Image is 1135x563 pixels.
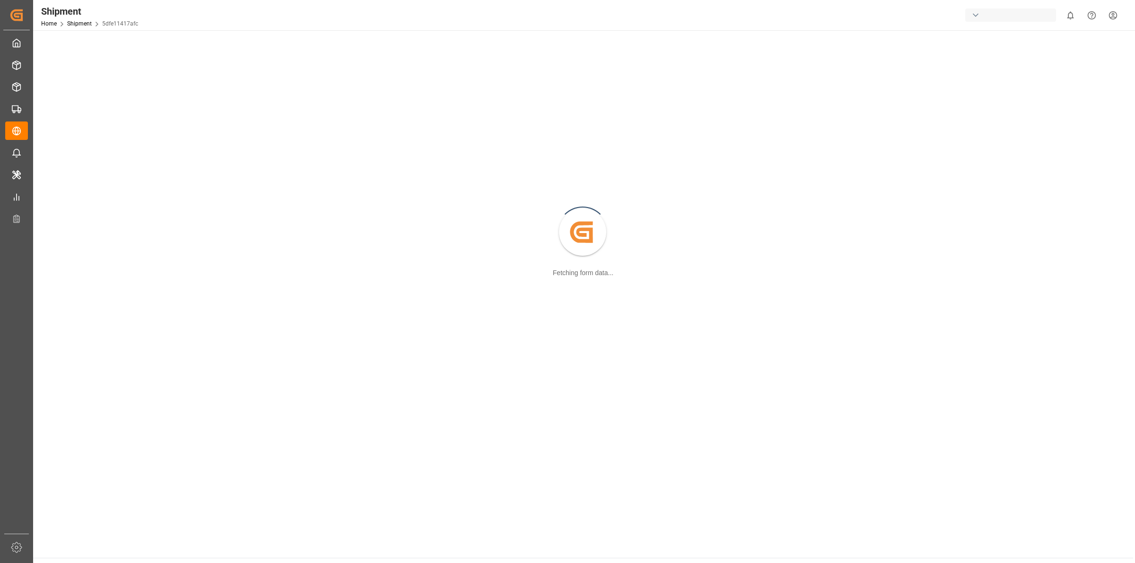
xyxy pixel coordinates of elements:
[1081,5,1102,26] button: Help Center
[1060,5,1081,26] button: show 0 new notifications
[67,20,92,27] a: Shipment
[41,20,57,27] a: Home
[41,4,138,18] div: Shipment
[553,268,613,278] div: Fetching form data...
